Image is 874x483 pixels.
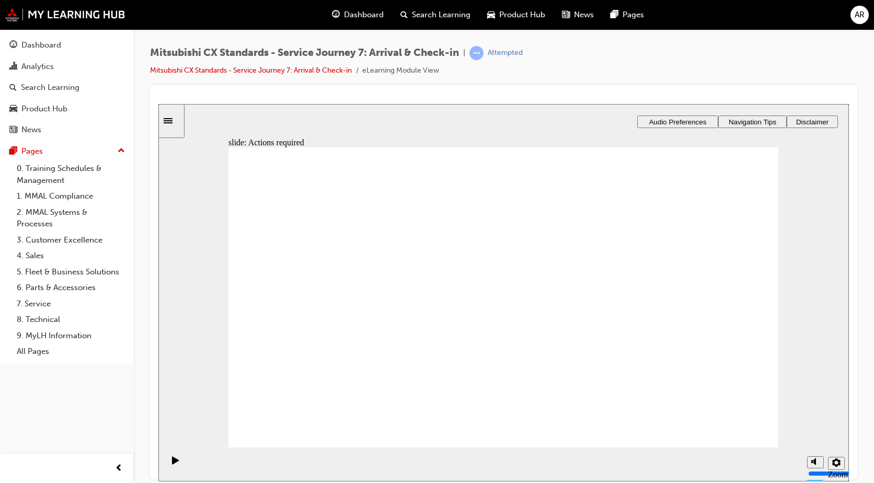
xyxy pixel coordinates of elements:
span: up-icon [118,144,125,158]
a: car-iconProduct Hub [479,4,554,26]
span: search-icon [9,83,17,93]
button: Disclaimer [628,11,680,24]
span: Dashboard [344,9,384,21]
a: guage-iconDashboard [324,4,392,26]
div: Search Learning [21,82,79,94]
span: News [574,9,594,21]
a: Product Hub [4,99,129,119]
span: guage-icon [332,8,340,21]
a: 9. MyLH Information [13,328,129,344]
button: Audio Preferences [479,11,560,24]
li: eLearning Module View [362,65,439,77]
span: AR [855,9,865,21]
button: DashboardAnalyticsSearch LearningProduct HubNews [4,33,129,142]
button: Pages [4,142,129,161]
div: Analytics [21,61,54,73]
div: News [21,124,41,136]
span: learningRecordVerb_ATTEMPT-icon [469,46,484,60]
a: 0. Training Schedules & Management [13,160,129,188]
span: Product Hub [499,9,545,21]
a: 2. MMAL Systems & Processes [13,204,129,232]
span: news-icon [9,125,17,135]
span: guage-icon [9,41,17,50]
span: Disclaimer [638,14,670,22]
a: search-iconSearch Learning [392,4,479,26]
button: Mute (Ctrl+Alt+M) [649,352,665,364]
a: 6. Parts & Accessories [13,280,129,296]
button: Settings [670,353,686,366]
button: AR [850,6,869,24]
div: Attempted [488,48,523,58]
span: | [463,47,465,59]
span: Pages [623,9,644,21]
span: search-icon [400,8,408,21]
span: Navigation Tips [570,14,618,22]
span: Audio Preferences [491,14,548,22]
input: volume [650,365,717,374]
label: Zoom to fit [670,366,689,394]
a: 4. Sales [13,248,129,264]
a: All Pages [13,343,129,360]
a: News [4,120,129,140]
button: Play (Ctrl+Alt+P) [5,352,23,370]
span: Search Learning [412,9,470,21]
a: pages-iconPages [602,4,652,26]
span: chart-icon [9,62,17,72]
a: Mitsubishi CX Standards - Service Journey 7: Arrival & Check-in [150,66,352,75]
span: pages-icon [611,8,618,21]
a: Dashboard [4,36,129,55]
div: misc controls [643,343,685,377]
a: 3. Customer Excellence [13,232,129,248]
div: Product Hub [21,103,67,115]
span: news-icon [562,8,570,21]
a: news-iconNews [554,4,602,26]
a: 1. MMAL Compliance [13,188,129,204]
img: mmal [5,8,125,21]
a: 8. Technical [13,312,129,328]
a: 7. Service [13,296,129,312]
span: car-icon [487,8,495,21]
div: playback controls [5,343,23,377]
span: prev-icon [115,462,123,475]
span: pages-icon [9,147,17,156]
a: 5. Fleet & Business Solutions [13,264,129,280]
div: Pages [21,145,43,157]
a: Analytics [4,57,129,76]
a: Search Learning [4,78,129,97]
button: Navigation Tips [560,11,628,24]
span: car-icon [9,105,17,114]
div: Dashboard [21,39,61,51]
span: Mitsubishi CX Standards - Service Journey 7: Arrival & Check-in [150,47,459,59]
